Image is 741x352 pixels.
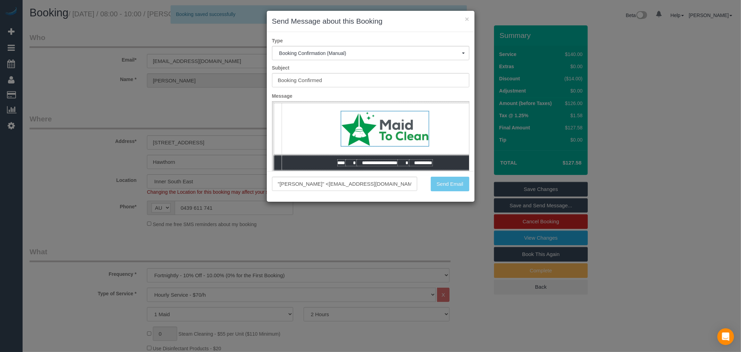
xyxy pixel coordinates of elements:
[267,64,475,71] label: Subject
[272,102,469,210] iframe: Rich Text Editor, editor1
[267,37,475,44] label: Type
[267,93,475,99] label: Message
[272,46,469,60] button: Booking Confirmation (Manual)
[717,328,734,345] div: Open Intercom Messenger
[279,50,462,56] span: Booking Confirmation (Manual)
[272,73,469,87] input: Subject
[272,16,469,26] h3: Send Message about this Booking
[465,15,469,23] button: ×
